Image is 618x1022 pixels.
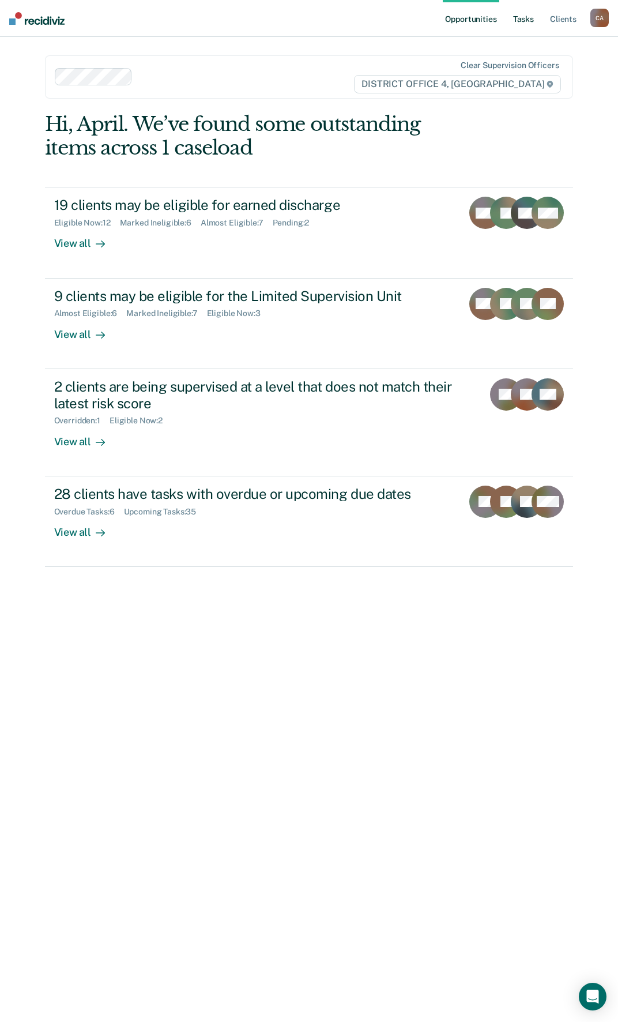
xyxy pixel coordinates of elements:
div: Pending : 2 [273,218,319,228]
a: 19 clients may be eligible for earned dischargeEligible Now:12Marked Ineligible:6Almost Eligible:... [45,187,574,278]
div: Clear supervision officers [461,61,559,70]
div: View all [54,426,119,448]
div: View all [54,318,119,341]
a: 9 clients may be eligible for the Limited Supervision UnitAlmost Eligible:6Marked Ineligible:7Eli... [45,279,574,369]
div: 2 clients are being supervised at a level that does not match their latest risk score [54,378,459,412]
a: 28 clients have tasks with overdue or upcoming due datesOverdue Tasks:6Upcoming Tasks:35View all [45,476,574,567]
div: Open Intercom Messenger [579,983,606,1010]
div: Eligible Now : 3 [207,309,270,318]
a: 2 clients are being supervised at a level that does not match their latest risk scoreOverridden:1... [45,369,574,476]
img: Recidiviz [9,12,65,25]
div: Overdue Tasks : 6 [54,507,124,517]
div: Almost Eligible : 6 [54,309,127,318]
div: Almost Eligible : 7 [201,218,273,228]
div: View all [54,228,119,250]
div: Overridden : 1 [54,416,110,426]
div: 19 clients may be eligible for earned discharge [54,197,454,213]
div: Hi, April. We’ve found some outstanding items across 1 caseload [45,112,468,160]
div: C A [590,9,609,27]
div: Marked Ineligible : 6 [120,218,201,228]
div: 28 clients have tasks with overdue or upcoming due dates [54,486,454,502]
div: View all [54,516,119,539]
div: Eligible Now : 2 [110,416,172,426]
div: Marked Ineligible : 7 [126,309,206,318]
span: DISTRICT OFFICE 4, [GEOGRAPHIC_DATA] [354,75,561,93]
button: CA [590,9,609,27]
div: Upcoming Tasks : 35 [124,507,206,517]
div: Eligible Now : 12 [54,218,120,228]
div: 9 clients may be eligible for the Limited Supervision Unit [54,288,454,305]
